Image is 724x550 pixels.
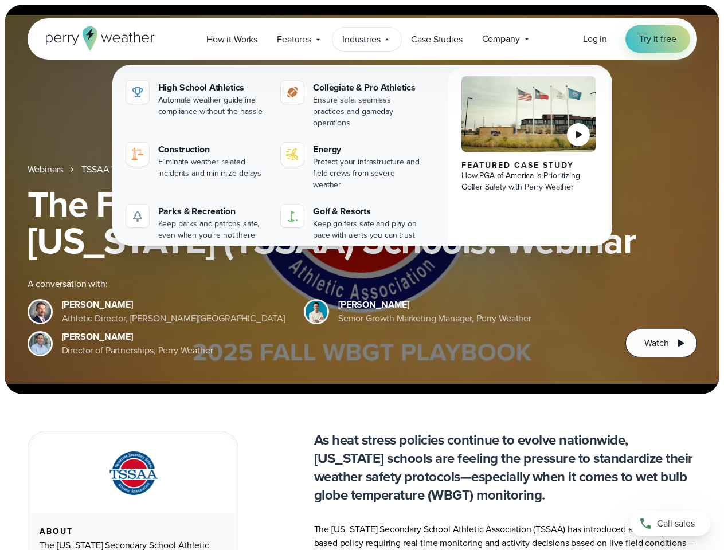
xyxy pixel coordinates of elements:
h1: The Fall WBGT Playbook for [US_STATE] (TSSAA) Schools: Webinar [28,186,697,259]
span: Industries [342,33,380,46]
div: Athletic Director, [PERSON_NAME][GEOGRAPHIC_DATA] [62,312,286,325]
div: How PGA of America is Prioritizing Golfer Safety with Perry Weather [461,170,596,193]
div: [PERSON_NAME] [338,298,531,312]
div: Energy [313,143,422,156]
div: Construction [158,143,268,156]
div: Senior Growth Marketing Manager, Perry Weather [338,312,531,325]
a: Webinars [28,163,64,176]
span: Features [277,33,311,46]
div: Keep golfers safe and play on pace with alerts you can trust [313,218,422,241]
div: Ensure safe, seamless practices and gameday operations [313,95,422,129]
div: [PERSON_NAME] [62,330,213,344]
img: construction perry weather [131,147,144,161]
a: PGA of America, Frisco Campus Featured Case Study How PGA of America is Prioritizing Golfer Safet... [448,67,610,255]
div: Automate weather guideline compliance without the hassle [158,95,268,117]
span: Call sales [657,517,695,531]
img: Brian Wyatt [29,301,51,323]
div: High School Athletics [158,81,268,95]
nav: Breadcrumb [28,163,697,176]
img: energy-icon@2x-1.svg [285,147,299,161]
a: Call sales [630,511,710,536]
span: Case Studies [411,33,462,46]
img: TSSAA-Tennessee-Secondary-School-Athletic-Association.svg [95,447,171,500]
span: Log in [583,32,607,45]
div: Featured Case Study [461,161,596,170]
a: Try it free [625,25,690,53]
span: Company [482,32,520,46]
a: TSSAA WBGT Fall Playbook [81,163,190,176]
p: As heat stress policies continue to evolve nationwide, [US_STATE] schools are feeling the pressur... [314,431,697,504]
div: A conversation with: [28,277,608,291]
button: Watch [625,329,696,357]
a: Energy Protect your infrastructure and field crews from severe weather [276,138,427,195]
img: parks-icon-grey.svg [131,209,144,223]
div: Golf & Resorts [313,205,422,218]
img: PGA of America, Frisco Campus [461,76,596,152]
a: Parks & Recreation Keep parks and patrons safe, even when you're not there [122,200,272,246]
img: Jeff Wood [29,333,51,355]
a: construction perry weather Construction Eliminate weather related incidents and minimize delays [122,138,272,184]
div: Eliminate weather related incidents and minimize delays [158,156,268,179]
img: proathletics-icon@2x-1.svg [285,85,299,99]
img: Spencer Patton, Perry Weather [306,301,327,323]
span: Watch [644,336,668,350]
div: Parks & Recreation [158,205,268,218]
a: Case Studies [401,27,472,51]
div: Director of Partnerships, Perry Weather [62,344,213,357]
div: [PERSON_NAME] [62,298,286,312]
a: Collegiate & Pro Athletics Ensure safe, seamless practices and gameday operations [276,76,427,133]
a: High School Athletics Automate weather guideline compliance without the hassle [122,76,272,122]
div: About [40,527,226,536]
span: Try it free [639,32,676,46]
a: Log in [583,32,607,46]
div: Protect your infrastructure and field crews from severe weather [313,156,422,191]
a: How it Works [197,27,267,51]
img: golf-iconV2.svg [285,209,299,223]
img: highschool-icon.svg [131,85,144,99]
a: Golf & Resorts Keep golfers safe and play on pace with alerts you can trust [276,200,427,246]
div: Collegiate & Pro Athletics [313,81,422,95]
span: How it Works [206,33,257,46]
div: Keep parks and patrons safe, even when you're not there [158,218,268,241]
